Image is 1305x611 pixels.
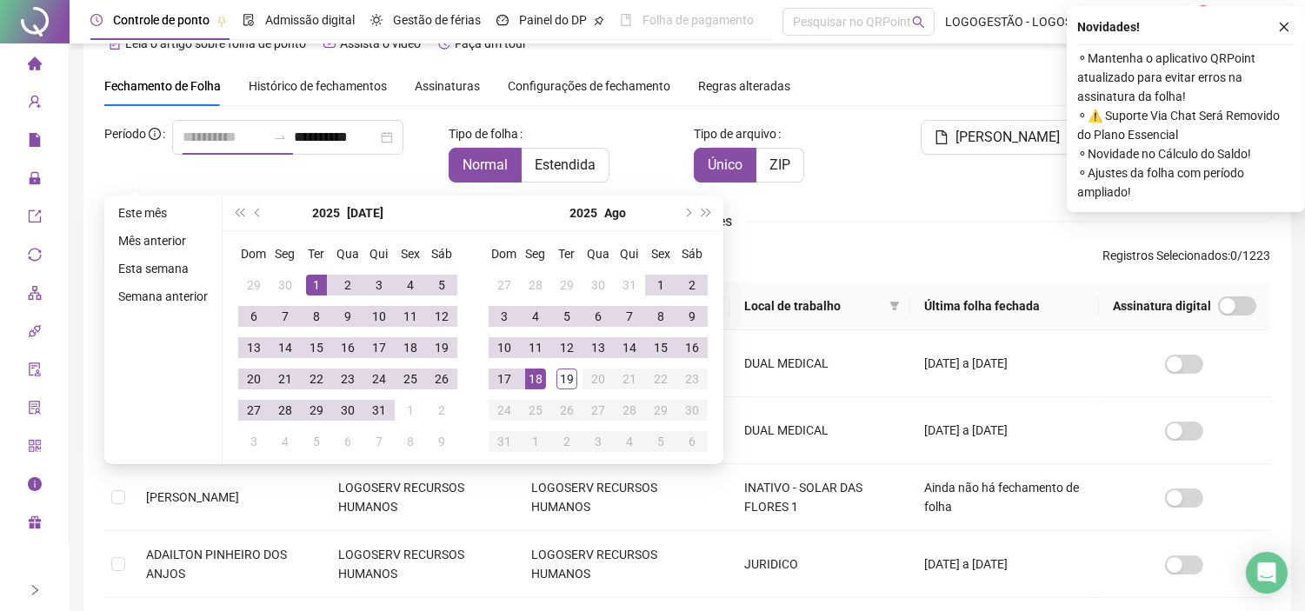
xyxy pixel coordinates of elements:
span: api [28,316,42,351]
span: ZIP [769,156,790,173]
td: LOGOSERV RECURSOS HUMANOS [517,464,730,531]
span: Novidades ! [1077,17,1140,37]
span: [PERSON_NAME] [955,127,1060,148]
span: Assinaturas [415,80,480,92]
button: month panel [605,196,627,230]
td: 2025-07-04 [395,269,426,301]
td: 2025-08-05 [551,301,583,332]
div: 4 [525,306,546,327]
th: Dom [489,238,520,269]
td: 2025-08-06 [332,426,363,457]
td: 2025-08-04 [270,426,301,457]
span: gift [28,508,42,542]
div: Open Intercom Messenger [1246,552,1288,594]
td: 2025-08-07 [614,301,645,332]
td: 2025-07-17 [363,332,395,363]
td: 2025-08-14 [614,332,645,363]
div: 15 [306,337,327,358]
div: 29 [556,275,577,296]
th: Qua [583,238,614,269]
div: 16 [682,337,702,358]
div: 2 [337,275,358,296]
div: 12 [556,337,577,358]
div: 22 [306,369,327,389]
div: 5 [431,275,452,296]
td: 2025-08-25 [520,395,551,426]
span: filter [886,293,903,319]
td: [DATE] a [DATE] [910,531,1099,598]
td: 2025-07-20 [238,363,270,395]
span: [PERSON_NAME] [146,490,239,504]
td: 2025-07-29 [551,269,583,301]
th: Qui [363,238,395,269]
div: 3 [369,275,390,296]
div: 20 [243,369,264,389]
button: super-prev-year [230,196,249,230]
div: 5 [650,431,671,452]
td: 2025-08-09 [676,301,708,332]
td: 2025-08-28 [614,395,645,426]
td: INATIVO - SOLAR DAS FLORES 1 [730,464,910,531]
span: Faça um tour [455,37,527,50]
div: 2 [556,431,577,452]
td: 2025-07-26 [426,363,457,395]
td: 2025-08-17 [489,363,520,395]
div: 19 [431,337,452,358]
div: 26 [556,400,577,421]
td: 2025-09-01 [520,426,551,457]
td: 2025-07-09 [332,301,363,332]
td: 2025-08-21 [614,363,645,395]
td: 2025-08-20 [583,363,614,395]
span: clock-circle [90,14,103,26]
td: 2025-07-23 [332,363,363,395]
td: 2025-09-02 [551,426,583,457]
li: Este mês [111,203,215,223]
div: 14 [619,337,640,358]
td: 2025-07-03 [363,269,395,301]
span: Controle de ponto [113,13,210,27]
div: 8 [650,306,671,327]
div: 31 [369,400,390,421]
div: 8 [400,431,421,452]
div: 12 [431,306,452,327]
td: 2025-06-30 [270,269,301,301]
div: 22 [650,369,671,389]
div: 27 [243,400,264,421]
td: 2025-08-03 [238,426,270,457]
td: 2025-07-31 [363,395,395,426]
td: LOGOSERV RECURSOS HUMANOS [324,464,517,531]
div: 29 [306,400,327,421]
button: month panel [347,196,383,230]
td: 2025-08-04 [520,301,551,332]
th: Última folha fechada [910,282,1099,330]
div: 30 [682,400,702,421]
th: Ter [551,238,583,269]
span: Assista o vídeo [340,37,421,50]
td: 2025-07-18 [395,332,426,363]
td: 2025-07-28 [520,269,551,301]
div: 30 [588,275,609,296]
td: 2025-08-11 [520,332,551,363]
div: 27 [494,275,515,296]
div: 10 [369,306,390,327]
td: 2025-07-08 [301,301,332,332]
div: 6 [243,306,264,327]
span: pushpin [594,16,604,26]
td: 2025-07-28 [270,395,301,426]
td: 2025-08-24 [489,395,520,426]
td: 2025-08-22 [645,363,676,395]
td: DUAL MEDICAL [730,397,910,464]
div: 31 [494,431,515,452]
td: [DATE] a [DATE] [910,330,1099,397]
span: ⚬ ⚠️ Suporte Via Chat Será Removido do Plano Essencial [1077,106,1295,144]
td: 2025-08-26 [551,395,583,426]
span: Estendida [535,156,596,173]
span: sun [370,14,383,26]
div: 17 [494,369,515,389]
td: 2025-07-15 [301,332,332,363]
div: 16 [337,337,358,358]
th: Sex [395,238,426,269]
span: info-circle [149,128,161,140]
th: Ter [301,238,332,269]
td: 2025-07-14 [270,332,301,363]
